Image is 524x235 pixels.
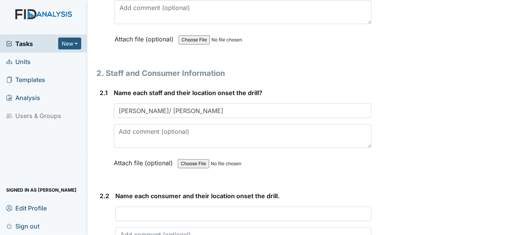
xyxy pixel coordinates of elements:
h1: 2. Staff and Consumer Information [97,67,372,79]
a: Tasks [6,39,58,48]
span: Name each staff and their location onset the drill? [114,89,262,97]
span: Signed in as [PERSON_NAME] [6,184,77,196]
label: 2.2 [100,191,109,200]
button: New [58,38,81,49]
span: Analysis [6,92,40,104]
span: Name each consumer and their location onset the drill. [115,192,280,200]
label: Attach file (optional) [115,30,177,44]
span: Units [6,56,31,67]
label: Attach file (optional) [114,154,176,168]
span: Sign out [6,220,39,232]
span: Templates [6,74,45,85]
label: 2.1 [100,88,108,97]
span: Edit Profile [6,202,47,214]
